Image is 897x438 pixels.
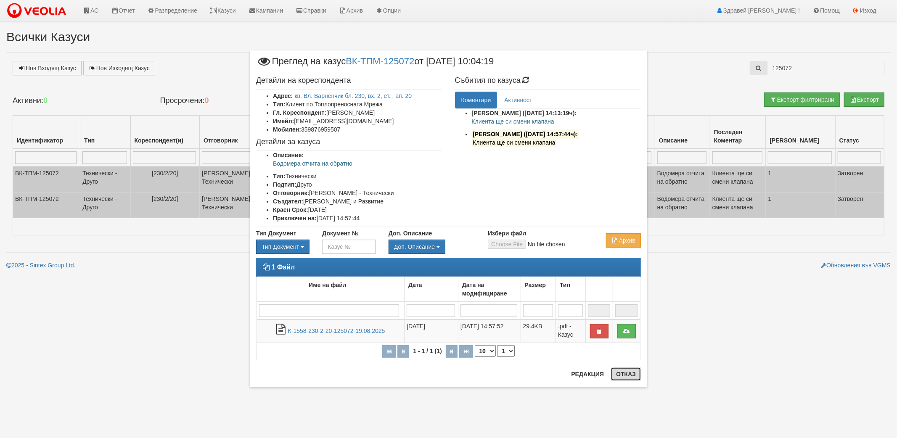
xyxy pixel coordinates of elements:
label: Тип Документ [256,229,296,237]
span: 1 - 1 / 1 (1) [411,348,444,354]
button: Следваща страница [446,345,458,358]
button: Последна страница [459,345,473,358]
td: [DATE] 14:57:52 [458,319,521,343]
button: Отказ [611,367,641,381]
b: Тип: [273,173,286,179]
h4: Детайли за казуса [256,138,442,146]
button: Редакция [566,367,609,381]
span: Преглед на казус от [DATE] 10:04:19 [256,57,494,72]
tr: К-1558-230-2-20-125072-19.08.2025.pdf - Казус [257,319,640,343]
td: Име на файл: No sort applied, activate to apply an ascending sort [257,277,405,302]
p: Клиента ще си смени клапана [472,117,641,126]
td: .pdf - Казус [556,319,585,343]
li: Клиент по Топлопреносната Мрежа [273,100,442,108]
li: [DATE] 14:57:44 [273,214,442,222]
label: Избери файл [488,229,527,237]
b: Гл. Кореспондент: [273,109,326,116]
h4: Събития по казуса [455,77,641,85]
h4: Детайли на кореспондента [256,77,442,85]
td: : No sort applied, activate to apply an ascending sort [585,277,613,302]
li: [PERSON_NAME] [273,108,442,117]
b: Тип: [273,101,286,108]
b: Размер [525,282,546,288]
td: Дата на модифициране: No sort applied, activate to apply an ascending sort [458,277,521,302]
b: Отговорник: [273,190,309,196]
button: Архив [606,233,641,248]
li: [DATE] [273,206,442,214]
b: Дата [408,282,422,288]
strong: [PERSON_NAME] ([DATE] 14:13:19ч): [472,110,577,116]
b: Приключен на: [273,215,317,222]
button: Доп. Описание [389,240,445,254]
li: [EMAIL_ADDRESS][DOMAIN_NAME] [273,117,442,125]
label: Доп. Описание [389,229,432,237]
a: кв. Вл. Варненчик бл. 230, вх. 2, ет. , ап. 20 [295,92,412,99]
span: Доп. Описание [394,243,435,250]
input: Казус № [322,240,376,254]
label: Документ № [322,229,358,237]
p: Водомера отчита на обратно [273,159,442,168]
td: Размер: No sort applied, activate to apply an ascending sort [521,277,556,302]
div: Двоен клик, за изчистване на избраната стойност. [389,240,475,254]
select: Брой редове на страница [475,345,496,357]
td: Тип: No sort applied, activate to apply an ascending sort [556,277,585,302]
b: Имейл: [273,118,294,124]
strong: 1 Файл [271,264,295,271]
td: [DATE] [405,319,458,343]
li: [PERSON_NAME] - Технически [273,189,442,197]
mark: Клиента ще си смени клапана [472,138,557,147]
td: 29.4KB [521,319,556,343]
b: Краен Срок: [273,206,308,213]
b: Тип [560,282,570,288]
li: Друго [273,180,442,189]
mark: [PERSON_NAME] ([DATE] 14:57:44ч): [472,129,579,139]
b: Описание: [273,152,304,158]
a: ВК-ТПМ-125072 [346,56,414,66]
b: Дата на модифициране [462,282,507,297]
a: Активност [498,92,538,108]
b: Създател: [273,198,303,205]
td: : No sort applied, activate to apply an ascending sort [613,277,640,302]
li: 359876959507 [273,125,442,134]
li: Изпратено до кореспондента [472,130,641,147]
div: Двоен клик, за изчистване на избраната стойност. [256,240,310,254]
td: Дата: No sort applied, activate to apply an ascending sort [405,277,458,302]
b: Мобилен: [273,126,301,133]
select: Страница номер [497,345,515,357]
span: Тип Документ [262,243,299,250]
b: Име на файл [309,282,347,288]
button: Предишна страница [397,345,409,358]
b: Подтип: [273,181,296,188]
a: К-1558-230-2-20-125072-19.08.2025 [288,327,385,334]
a: Коментари [455,92,497,108]
button: Тип Документ [256,240,310,254]
li: [PERSON_NAME] и Развитие [273,197,442,206]
button: Първа страница [382,345,396,358]
li: Технически [273,172,442,180]
b: Адрес: [273,92,293,99]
